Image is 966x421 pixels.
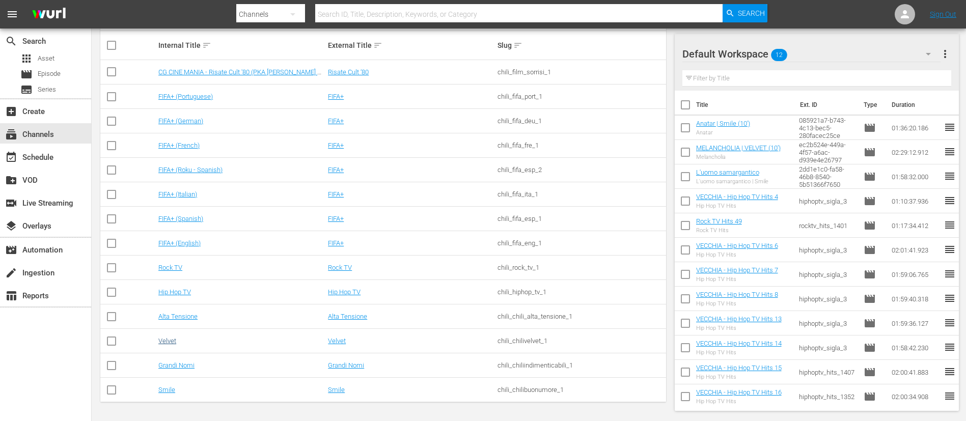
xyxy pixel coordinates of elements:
[158,93,213,100] a: FIFA+ (Portuguese)
[513,41,522,50] span: sort
[5,151,17,163] span: Schedule
[328,166,344,174] a: FIFA+
[328,68,369,76] a: Risate Cult ‘80
[888,262,944,287] td: 01:59:06.765
[696,120,750,127] a: Anatar | Smile (10')
[158,313,198,320] a: Alta Tensione
[158,68,321,83] a: CG CINE MANIA - Risate Cult '80 (PKA [PERSON_NAME] – Noi siamo angeli)
[930,10,956,18] a: Sign Out
[888,311,944,335] td: 01:59:36.127
[738,4,765,22] span: Search
[5,174,17,186] span: VOD
[864,293,876,305] span: Episode
[498,264,664,271] div: chili_rock_tv_1
[5,105,17,118] span: Create
[696,291,778,298] a: VECCHIA - Hip Hop TV Hits 8
[202,41,211,50] span: sort
[888,116,944,140] td: 01:36:20.186
[158,190,197,198] a: FIFA+ (Italian)
[682,40,941,68] div: Default Workspace
[795,140,860,164] td: ec2b524e-449a-4f57-a6ac-d939e4e26797
[498,386,664,394] div: chili_chilibuonumore_1
[328,215,344,222] a: FIFA+
[5,197,17,209] span: Live Streaming
[696,91,794,119] th: Title
[5,290,17,302] span: Reports
[864,195,876,207] span: Episode
[888,384,944,409] td: 02:00:34.908
[328,93,344,100] a: FIFA+
[696,276,778,283] div: Hip Hop TV Hits
[696,178,768,185] div: L'uomo samargantico | Smile
[888,189,944,213] td: 01:10:37.936
[864,146,876,158] span: Episode
[888,164,944,189] td: 01:58:32.000
[498,117,664,125] div: chili_fifa_deu_1
[24,3,73,26] img: ans4CAIJ8jUAAAAAAAAAAAAAAAAAAAAAAAAgQb4GAAAAAAAAAAAAAAAAAAAAAAAAJMjXAAAAAAAAAAAAAAAAAAAAAAAAgAT5G...
[158,361,195,369] a: Grandi Nomi
[158,215,203,222] a: FIFA+ (Spanish)
[498,288,664,296] div: chili_hiphop_tv_1
[498,337,664,345] div: chili_chilivelvet_1
[696,300,778,307] div: Hip Hop TV Hits
[158,142,200,149] a: FIFA+ (French)
[795,311,860,335] td: hiphoptv_sigla_3
[5,244,17,256] span: Automation
[795,238,860,262] td: hiphoptv_sigla_3
[864,244,876,256] span: Episode
[944,219,956,231] span: reorder
[328,386,345,394] a: Smile
[328,337,346,345] a: Velvet
[864,390,876,403] span: Episode
[696,144,781,152] a: MELANCHOLIA | VELVET (10')
[771,44,787,66] span: 12
[158,117,203,125] a: FIFA+ (German)
[158,386,175,394] a: Smile
[20,83,33,96] span: Series
[696,315,782,323] a: VECCHIA - Hip Hop TV Hits 13
[944,268,956,280] span: reorder
[498,39,664,51] div: Slug
[723,4,767,22] button: Search
[696,242,778,249] a: VECCHIA - Hip Hop TV Hits 6
[696,374,782,380] div: Hip Hop TV Hits
[328,39,494,51] div: External Title
[944,194,956,207] span: reorder
[888,140,944,164] td: 02:29:12.912
[888,335,944,360] td: 01:58:42.230
[696,129,750,136] div: Anatar
[888,238,944,262] td: 02:01:41.923
[38,53,54,64] span: Asset
[795,262,860,287] td: hiphoptv_sigla_3
[696,227,742,234] div: Rock TV Hits
[944,292,956,304] span: reorder
[939,48,951,60] span: more_vert
[795,213,860,238] td: rocktv_hits_1401
[944,170,956,182] span: reorder
[5,220,17,232] span: Overlays
[158,264,182,271] a: Rock TV
[158,337,176,345] a: Velvet
[696,398,782,405] div: Hip Hop TV Hits
[944,243,956,256] span: reorder
[696,251,778,258] div: Hip Hop TV Hits
[944,341,956,353] span: reorder
[795,116,860,140] td: 085921a7-b743-4c13-bec5-280facec25ce
[864,342,876,354] span: Episode
[864,122,876,134] span: Episode
[888,213,944,238] td: 01:17:34.412
[696,203,778,209] div: Hip Hop TV Hits
[498,361,664,369] div: chili_chiliindimenticabili_1
[328,288,361,296] a: Hip Hop TV
[696,154,781,160] div: Melancholia
[20,68,33,80] span: Episode
[373,41,382,50] span: sort
[498,142,664,149] div: chili_fifa_fre_1
[696,266,778,274] a: VECCHIA - Hip Hop TV Hits 7
[328,142,344,149] a: FIFA+
[158,166,223,174] a: FIFA+ (Roku - Spanish)
[158,288,191,296] a: Hip Hop TV
[5,128,17,141] span: Channels
[888,287,944,311] td: 01:59:40.318
[886,91,947,119] th: Duration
